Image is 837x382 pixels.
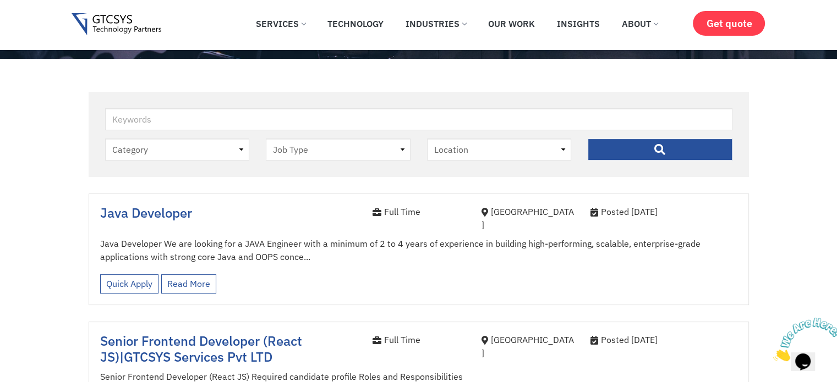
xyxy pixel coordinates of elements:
a: Senior Frontend Developer (React JS)|GTCSYS Services Pvt LTD [100,332,302,366]
div: Full Time [373,205,465,218]
div: Posted [DATE] [590,205,737,218]
a: Read More [161,274,216,294]
a: Services [248,12,314,36]
a: About [614,12,666,36]
span: GTCSYS Services Pvt LTD [124,348,272,366]
a: Quick Apply [100,274,158,294]
a: Insights [549,12,608,36]
iframe: chat widget [769,313,837,366]
div: Posted [DATE] [590,333,737,346]
img: Gtcsys logo [72,13,161,36]
input: Keywords [105,108,732,130]
a: Get quote [693,11,765,36]
div: [GEOGRAPHIC_DATA] [482,205,574,231]
div: Full Time [373,333,465,346]
a: Technology [319,12,392,36]
span: Senior Frontend Developer (React JS) [100,332,302,366]
a: Java Developer [100,204,192,222]
div: [GEOGRAPHIC_DATA] [482,333,574,359]
p: Java Developer We are looking for a JAVA Engineer with a minimum of 2 to 4 years of experience in... [100,237,737,263]
input:  [588,139,732,160]
a: Industries [397,12,474,36]
img: Chat attention grabber [4,4,73,48]
a: Our Work [480,12,543,36]
span: Get quote [706,18,752,29]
